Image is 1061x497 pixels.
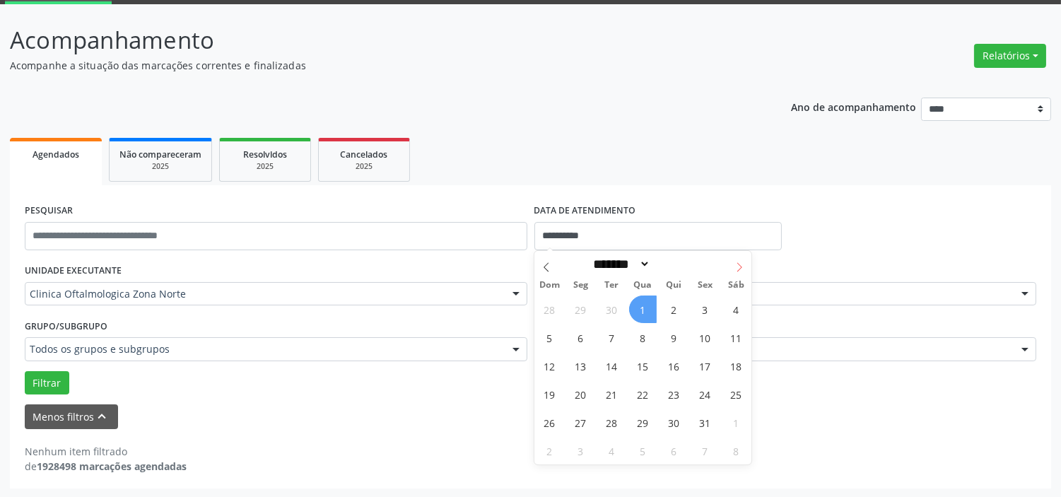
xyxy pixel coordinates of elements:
[589,257,651,271] select: Month
[722,352,750,380] span: Outubro 18, 2025
[691,380,719,408] span: Outubro 24, 2025
[534,200,636,222] label: DATA DE ATENDIMENTO
[598,296,626,323] span: Setembro 30, 2025
[536,296,563,323] span: Setembro 28, 2025
[974,44,1046,68] button: Relatórios
[567,296,594,323] span: Setembro 29, 2025
[598,324,626,351] span: Outubro 7, 2025
[722,437,750,464] span: Novembro 8, 2025
[660,409,688,436] span: Outubro 30, 2025
[567,437,594,464] span: Novembro 3, 2025
[722,409,750,436] span: Novembro 1, 2025
[722,324,750,351] span: Outubro 11, 2025
[658,281,689,290] span: Qui
[629,296,657,323] span: Outubro 1, 2025
[37,460,187,473] strong: 1928498 marcações agendadas
[25,315,107,337] label: Grupo/Subgrupo
[629,437,657,464] span: Novembro 5, 2025
[536,380,563,408] span: Outubro 19, 2025
[536,409,563,436] span: Outubro 26, 2025
[567,409,594,436] span: Outubro 27, 2025
[629,352,657,380] span: Outubro 15, 2025
[119,148,201,160] span: Não compareceram
[722,380,750,408] span: Outubro 25, 2025
[598,352,626,380] span: Outubro 14, 2025
[25,200,73,222] label: PESQUISAR
[597,281,628,290] span: Ter
[536,437,563,464] span: Novembro 2, 2025
[691,352,719,380] span: Outubro 17, 2025
[691,437,719,464] span: Novembro 7, 2025
[30,287,498,301] span: Clinica Oftalmologica Zona Norte
[567,352,594,380] span: Outubro 13, 2025
[689,281,720,290] span: Sex
[629,380,657,408] span: Outubro 22, 2025
[691,324,719,351] span: Outubro 10, 2025
[722,296,750,323] span: Outubro 4, 2025
[629,409,657,436] span: Outubro 29, 2025
[536,324,563,351] span: Outubro 5, 2025
[534,281,565,290] span: Dom
[660,352,688,380] span: Outubro 16, 2025
[25,444,187,459] div: Nenhum item filtrado
[25,459,187,474] div: de
[329,161,399,172] div: 2025
[230,161,300,172] div: 2025
[30,342,498,356] span: Todos os grupos e subgrupos
[25,260,122,282] label: UNIDADE EXECUTANTE
[691,409,719,436] span: Outubro 31, 2025
[341,148,388,160] span: Cancelados
[119,161,201,172] div: 2025
[567,324,594,351] span: Outubro 6, 2025
[598,380,626,408] span: Outubro 21, 2025
[25,371,69,395] button: Filtrar
[691,296,719,323] span: Outubro 3, 2025
[629,324,657,351] span: Outubro 8, 2025
[791,98,916,115] p: Ano de acompanhamento
[650,257,697,271] input: Year
[10,23,739,58] p: Acompanhamento
[660,324,688,351] span: Outubro 9, 2025
[598,437,626,464] span: Novembro 4, 2025
[720,281,751,290] span: Sáb
[95,409,110,424] i: keyboard_arrow_up
[243,148,287,160] span: Resolvidos
[567,380,594,408] span: Outubro 20, 2025
[565,281,597,290] span: Seg
[598,409,626,436] span: Outubro 28, 2025
[628,281,659,290] span: Qua
[33,148,79,160] span: Agendados
[539,287,1008,301] span: [PERSON_NAME]
[25,404,118,429] button: Menos filtroskeyboard_arrow_up
[536,352,563,380] span: Outubro 12, 2025
[10,58,739,73] p: Acompanhe a situação das marcações correntes e finalizadas
[660,437,688,464] span: Novembro 6, 2025
[660,380,688,408] span: Outubro 23, 2025
[660,296,688,323] span: Outubro 2, 2025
